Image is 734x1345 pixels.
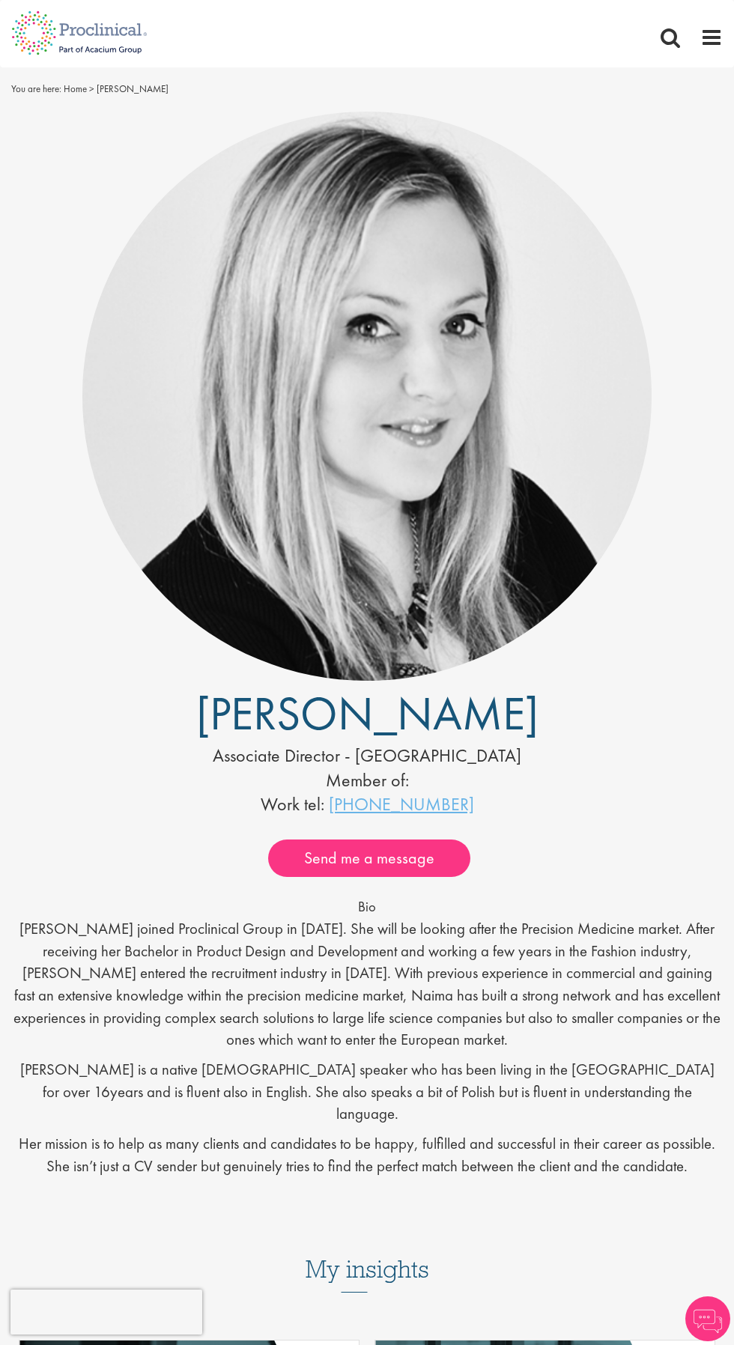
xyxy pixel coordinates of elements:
[10,1290,202,1335] iframe: reCAPTCHA
[11,1059,723,1126] p: [PERSON_NAME] is a native [DEMOGRAPHIC_DATA] speaker who has been living in the [GEOGRAPHIC_DATA]...
[196,684,539,744] span: [PERSON_NAME]
[326,768,409,792] label: Member of:
[329,792,474,816] a: [PHONE_NUMBER]
[11,1133,723,1177] p: Her mission is to help as many clients and candidates to be happy, fulfilled and successful in th...
[11,743,723,768] div: Associate Director - [GEOGRAPHIC_DATA]
[358,898,376,916] span: Bio
[82,112,652,681] img: Naima Morys
[11,918,723,1051] p: [PERSON_NAME] joined Proclinical Group in [DATE]. She will be looking after the Precision Medicin...
[261,792,324,816] span: Work tel:
[268,840,470,877] a: Send me a message
[685,1296,730,1341] img: Chatbot
[306,1230,429,1308] h3: My insights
